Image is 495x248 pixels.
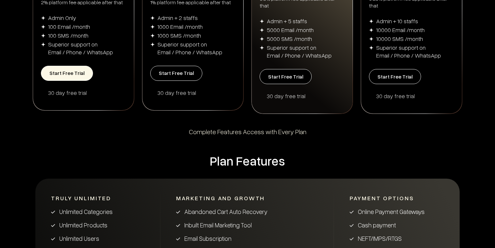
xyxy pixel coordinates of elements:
div: Superior support on Email / Phone / WhatsApp [48,40,113,56]
img: img [41,16,46,20]
img: img [150,42,155,47]
div: Superior support on Email / Phone / WhatsApp [157,40,222,56]
img: img [41,33,46,38]
img: img [41,25,46,29]
img: img [260,37,264,41]
button: Start Free Trial [369,69,421,84]
div: 100 Email /month [48,23,90,30]
li: Unlimited Products [51,221,144,229]
li: Unlimited Users [51,234,144,242]
div: Payment Options [350,194,437,202]
img: img [150,25,155,29]
div: 30 day free trial [157,89,235,97]
div: 30 day free trial [267,92,345,100]
li: Email Subscription [176,234,318,242]
div: Superior support on Email / Phone / WhatsApp [267,44,332,59]
div: Admin + 10 staffs [376,17,418,25]
div: 1000 SMS /month [157,31,201,39]
img: img [150,16,155,20]
img: img [260,45,264,50]
div: 1000 Email /month [157,23,203,30]
div: Admin Only [48,14,76,22]
div: 5000 SMS /month [267,35,312,43]
button: Start Free Trial [260,69,312,84]
li: Unlimited Categories [51,207,144,216]
div: Marketing and Growth [176,194,318,202]
img: img [41,42,46,47]
button: Start Free Trial [150,66,202,81]
img: img [369,19,374,24]
div: 30 day free trial [48,89,126,97]
div: Admin + 5 staffs [267,17,307,25]
img: img [369,45,374,50]
div: Admin + 2 staffs [157,14,198,22]
li: Cash payment [350,221,437,229]
div: Superior support on Email / Phone / WhatsApp [376,44,441,59]
div: 10000 SMS /month [376,35,423,43]
div: 5000 Email /month [267,26,314,34]
li: NEFT/IMPS/RTGS [350,234,437,242]
li: Abandoned Cart Auto Recovery [176,207,318,216]
div: Plan Features [35,153,460,169]
li: Inbuilt Email Marketing Tool [176,221,318,229]
div: 100 SMS /month [48,31,88,39]
button: Start Free Trial [41,66,93,81]
img: img [369,28,374,32]
li: Online Payment Gateways [350,207,437,216]
div: 30 day free trial [376,92,454,100]
img: img [369,37,374,41]
img: img [260,28,264,32]
div: 10000 Email /month [376,26,425,34]
img: img [260,19,264,24]
div: Truly Unlimited [51,194,144,202]
img: img [150,33,155,38]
